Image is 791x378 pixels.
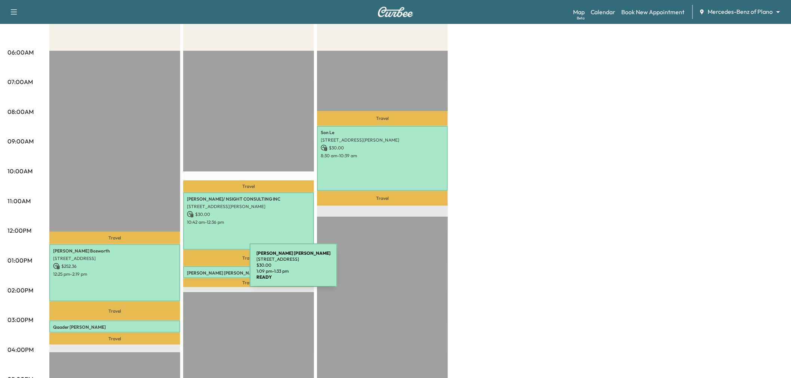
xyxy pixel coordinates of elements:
[183,180,314,192] p: Travel
[7,107,34,116] p: 08:00AM
[187,219,310,225] p: 10:42 am - 12:36 pm
[53,263,176,270] p: $ 252.36
[7,256,32,265] p: 01:00PM
[187,211,310,218] p: $ 30.00
[7,286,33,295] p: 02:00PM
[183,250,314,266] p: Travel
[708,7,773,16] span: Mercedes-Benz of Plano
[7,226,31,235] p: 12:00PM
[53,248,176,254] p: [PERSON_NAME] Bosworth
[622,7,685,16] a: Book New Appointment
[321,153,444,159] p: 8:30 am - 10:39 am
[256,250,330,256] b: [PERSON_NAME] [PERSON_NAME]
[7,167,33,176] p: 10:00AM
[378,7,413,17] img: Curbee Logo
[321,137,444,143] p: [STREET_ADDRESS][PERSON_NAME]
[49,333,180,345] p: Travel
[321,145,444,151] p: $ 30.00
[321,130,444,136] p: Son Le
[256,274,272,280] b: READY
[187,278,310,283] p: [STREET_ADDRESS]
[53,332,176,338] p: [STREET_ADDRESS]
[317,191,448,206] p: Travel
[7,315,33,324] p: 03:00PM
[317,111,448,126] p: Travel
[7,137,34,146] p: 09:00AM
[49,232,180,244] p: Travel
[7,196,31,205] p: 11:00AM
[53,271,176,277] p: 12:25 pm - 2:19 pm
[183,278,314,287] p: Travel
[573,7,585,16] a: MapBeta
[591,7,616,16] a: Calendar
[7,48,34,57] p: 06:00AM
[7,77,33,86] p: 07:00AM
[7,345,34,354] p: 04:00PM
[187,204,310,210] p: [STREET_ADDRESS][PERSON_NAME]
[187,196,310,202] p: [PERSON_NAME]/ NSIGHT CONSULTING INC
[256,268,330,274] p: 1:09 pm - 1:33 pm
[187,270,310,276] p: [PERSON_NAME] [PERSON_NAME]
[256,256,330,262] p: [STREET_ADDRESS]
[577,15,585,21] div: Beta
[49,301,180,320] p: Travel
[53,255,176,261] p: [STREET_ADDRESS]
[53,324,176,330] p: Qaader [PERSON_NAME]
[256,262,330,268] p: $ 30.00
